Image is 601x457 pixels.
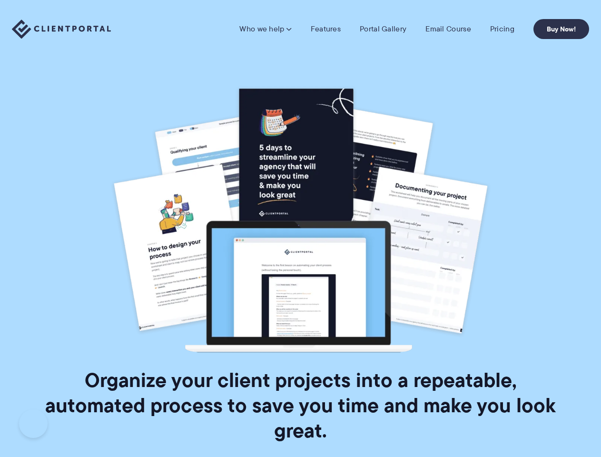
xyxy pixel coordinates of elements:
a: Buy Now! [533,19,589,39]
iframe: Toggle Customer Support [19,409,48,438]
a: Who we help [239,24,291,34]
h1: Organize your client projects into a repeatable, automated process to save you time and make you ... [33,368,568,443]
a: Portal Gallery [360,24,406,34]
a: Features [311,24,341,34]
a: Email Course [425,24,471,34]
a: Pricing [490,24,514,34]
